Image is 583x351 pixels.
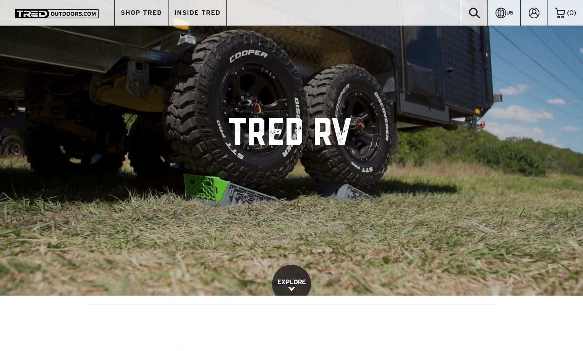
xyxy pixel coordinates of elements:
img: down-image [288,287,295,291]
span: INSIDE TRED [174,10,220,16]
span: SHOP TRED [121,10,162,16]
a: EXPLORE [272,265,311,304]
span: 0 [569,9,574,16]
h1: TRED RV [229,118,355,152]
img: TRED Outdoors America [15,9,99,18]
img: cart-icon [555,8,565,18]
span: ( ) [567,10,576,16]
